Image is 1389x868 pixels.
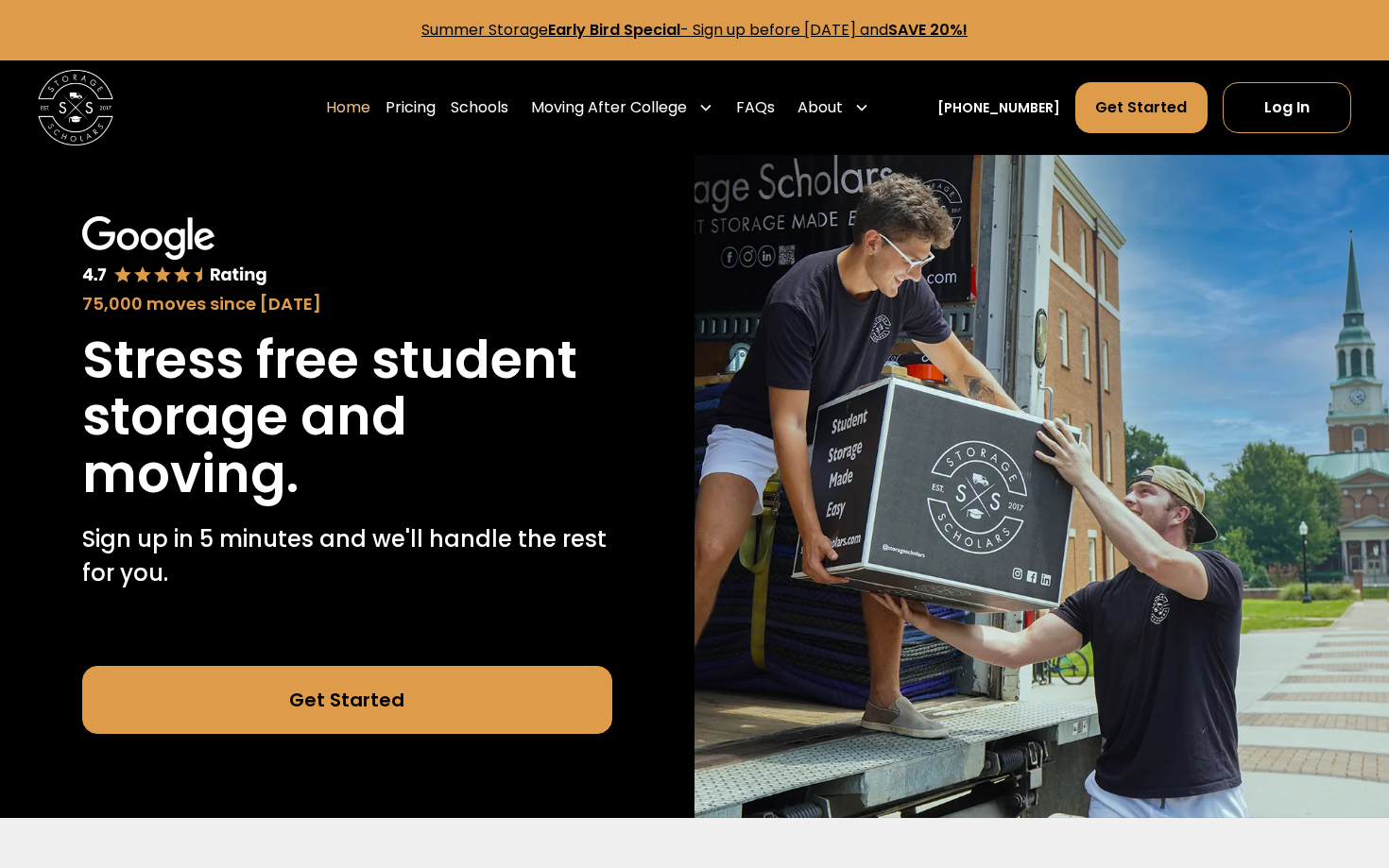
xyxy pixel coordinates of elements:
[694,155,1389,817] img: Storage Scholars makes moving and storage easy.
[736,81,775,134] a: FAQs
[38,70,113,145] img: Storage Scholars main logo
[421,19,968,41] a: Summer StorageEarly Bird Special- Sign up before [DATE] andSAVE 20%!
[82,291,612,316] div: 75,000 moves since [DATE]
[797,96,843,119] div: About
[1075,82,1207,133] a: Get Started
[82,332,612,503] h1: Stress free student storage and moving.
[82,666,612,734] a: Get Started
[888,19,968,41] strong: SAVE 20%!
[937,98,1060,118] a: [PHONE_NUMBER]
[531,96,687,119] div: Moving After College
[548,19,680,41] strong: Early Bird Special
[326,81,370,134] a: Home
[451,81,508,134] a: Schools
[386,81,436,134] a: Pricing
[82,216,268,287] img: Google 4.7 star rating
[82,522,612,590] p: Sign up in 5 minutes and we'll handle the rest for you.
[1223,82,1351,133] a: Log In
